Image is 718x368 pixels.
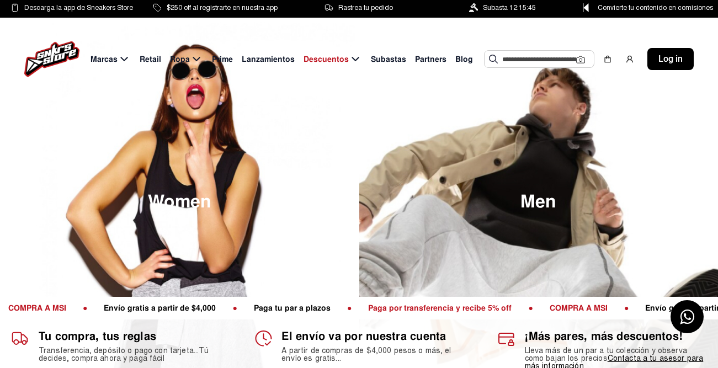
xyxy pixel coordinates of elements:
[603,55,612,63] img: shopping
[167,2,278,14] span: $250 off al registrarte en nuestra app
[140,54,161,65] span: Retail
[625,55,634,63] img: user
[148,193,211,211] span: Women
[281,347,464,362] h2: A partir de compras de $4,000 pesos o más, el envío es gratis...
[598,303,619,313] span: ●
[576,55,585,64] img: Cámara
[520,193,556,211] span: Men
[24,2,133,14] span: Descarga la app de Sneakers Store
[39,329,221,343] h1: Tu compra, tus reglas
[227,303,321,313] span: Paga tu par a plazos
[281,329,464,343] h1: El envío va por nuestra cuenta
[91,54,118,65] span: Marcas
[24,41,79,77] img: logo
[342,303,502,313] span: Paga por transferencia y recibe 5% off
[78,303,206,313] span: Envío gratis a partir de $4,000
[523,303,598,313] span: COMPRA A MSI
[39,347,221,362] h2: Transferencia, depósito o pago con tarjeta...Tú decides, compra ahora y paga fácil
[170,54,190,65] span: Ropa
[658,52,683,66] span: Log in
[502,303,523,313] span: ●
[489,55,498,63] img: Buscar
[206,303,227,313] span: ●
[455,54,473,65] span: Blog
[415,54,446,65] span: Partners
[371,54,406,65] span: Subastas
[212,54,233,65] span: Prime
[242,54,295,65] span: Lanzamientos
[304,54,349,65] span: Descuentos
[579,3,593,12] img: Control Point Icon
[525,329,707,343] h1: ¡Más pares, más descuentos!
[338,2,393,14] span: Rastrea tu pedido
[483,2,536,14] span: Subasta 12:15:45
[321,303,342,313] span: ●
[598,2,713,14] span: Convierte tu contenido en comisiones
